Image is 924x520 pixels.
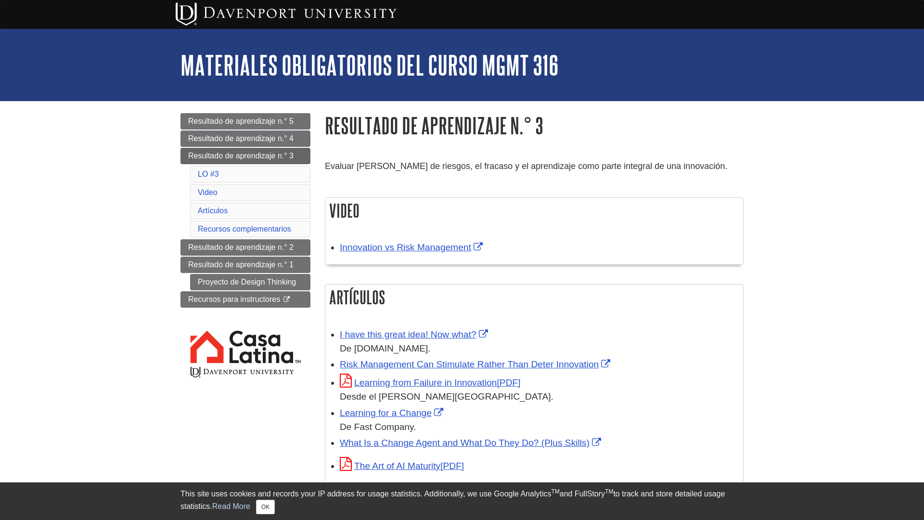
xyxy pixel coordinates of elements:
a: Resultado de aprendizaje n.° 5 [180,113,310,130]
a: Link opens in new window [340,359,613,369]
div: De Fast Company. [340,420,738,434]
img: Davenport University [176,2,397,26]
div: Desde el [PERSON_NAME][GEOGRAPHIC_DATA]. [340,390,738,404]
h2: Artículos [325,285,743,310]
a: Link opens in new window [340,329,490,339]
a: Link opens in new window [340,408,446,418]
span: Evaluar [PERSON_NAME] de riesgos, el fracaso y el aprendizaje como parte integral de una innovación. [325,161,727,171]
a: Recursos complementarios [198,225,291,233]
span: Recursos para instructores [188,295,280,303]
a: Resultado de aprendizaje n.° 3 [180,148,310,164]
a: Recursos para instructores [180,291,310,308]
a: Resultado de aprendizaje n.° 4 [180,130,310,147]
button: Close [256,500,275,514]
span: Resultado de aprendizaje n.° 5 [188,117,294,125]
a: Read More [212,502,250,510]
h2: Video [325,198,743,223]
i: This link opens in a new window [282,297,291,303]
a: Resultado de aprendizaje n.° 1 [180,257,310,273]
div: Guide Page Menu [180,113,310,396]
a: Materiales obligatorios del curso MGMT 316 [180,50,559,80]
span: Resultado de aprendizaje n.° 4 [188,134,294,143]
sup: TM [605,488,613,495]
a: Link opens in new window [340,438,603,448]
a: Artículos [198,207,228,215]
a: LO #3 [198,170,219,178]
a: Link opens in new window [340,242,485,252]
h1: Resultado de aprendizaje n.° 3 [325,113,744,138]
a: Video [198,188,218,196]
span: Resultado de aprendizaje n.° 3 [188,152,294,160]
a: Link opens in new window [340,461,464,471]
span: Resultado de aprendizaje n.° 2 [188,243,294,251]
a: Link opens in new window [340,377,521,388]
div: De [DOMAIN_NAME]. [340,342,738,356]
a: Proyecto de Design Thinking [190,274,310,290]
div: This site uses cookies and records your IP address for usage statistics. Additionally, we use Goo... [180,488,744,514]
a: Resultado de aprendizaje n.° 2 [180,239,310,256]
sup: TM [551,488,559,495]
span: Resultado de aprendizaje n.° 1 [188,260,294,269]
